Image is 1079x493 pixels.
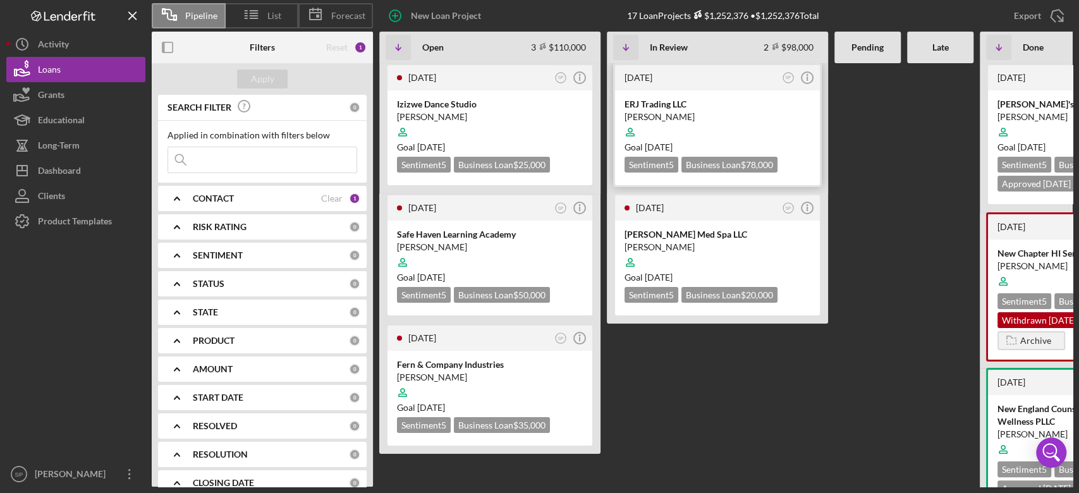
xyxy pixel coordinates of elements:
button: Clients [6,183,145,209]
a: [DATE]SP[PERSON_NAME] Med Spa LLC[PERSON_NAME]Goal [DATE]Sentiment5Business Loan$20,000 [613,193,822,317]
b: Filters [250,42,275,52]
div: 0 [349,307,360,318]
time: 09/15/2025 [645,142,673,152]
button: Dashboard [6,158,145,183]
b: CLOSING DATE [193,478,254,488]
div: [PERSON_NAME] [397,241,583,253]
button: SP [552,70,570,87]
div: Grants [38,82,64,111]
b: AMOUNT [193,364,233,374]
b: Late [932,42,949,52]
div: [PERSON_NAME] [625,111,810,123]
div: [PERSON_NAME] Med Spa LLC [625,228,810,241]
div: Business Loan $78,000 [681,157,777,173]
div: Safe Haven Learning Academy [397,228,583,241]
div: Clients [38,183,65,212]
div: 3 $110,000 [531,42,586,52]
time: 08/18/2025 [1018,142,1045,152]
a: [DATE]SPFern & Company Industries[PERSON_NAME]Goal [DATE]Sentiment5Business Loan$35,000 [386,324,594,447]
div: Loans [38,57,61,85]
div: $1,252,376 [691,10,748,21]
div: Izizwe Dance Studio [397,98,583,111]
div: Clear [321,193,343,204]
button: Product Templates [6,209,145,234]
button: New Loan Project [379,3,494,28]
span: Goal [625,142,673,152]
b: Open [422,42,444,52]
div: Approved [DATE] [997,176,1075,192]
div: New Loan Project [411,3,481,28]
div: Apply [251,70,274,88]
span: Goal [625,272,673,283]
time: 2025-07-09 22:04 [408,202,436,213]
button: SP [780,70,797,87]
b: SEARCH FILTER [168,102,231,113]
div: [PERSON_NAME] [397,111,583,123]
a: Educational [6,107,145,133]
time: 09/29/2025 [645,272,673,283]
button: Archive [997,331,1065,350]
b: SENTIMENT [193,250,243,260]
div: Sentiment 5 [397,287,451,303]
div: 0 [349,102,360,113]
button: Activity [6,32,145,57]
button: SP[PERSON_NAME] [6,461,145,487]
a: [DATE]SPERJ Trading LLC[PERSON_NAME]Goal [DATE]Sentiment5Business Loan$78,000 [613,63,822,187]
div: [PERSON_NAME] [32,461,114,490]
div: Sentiment 5 [397,417,451,433]
time: 2025-07-02 14:31 [625,72,652,83]
a: Grants [6,82,145,107]
text: SP [15,471,23,478]
text: SP [558,75,564,80]
div: Sentiment 5 [997,461,1051,477]
b: CONTACT [193,193,234,204]
b: STATUS [193,279,224,289]
div: Sentiment 5 [625,157,678,173]
button: Export [1001,3,1073,28]
div: [PERSON_NAME] [397,371,583,384]
b: RESOLUTION [193,449,248,460]
div: 2 $98,000 [764,42,814,52]
time: 10/18/2025 [417,142,445,152]
button: SP [552,330,570,347]
b: Done [1023,42,1044,52]
div: [PERSON_NAME] [625,241,810,253]
div: Business Loan $35,000 [454,417,550,433]
span: Goal [397,402,445,413]
b: PRODUCT [193,336,235,346]
div: Sentiment 5 [625,287,678,303]
text: SP [558,336,564,340]
div: 0 [349,449,360,460]
span: Goal [997,142,1045,152]
div: 0 [349,278,360,289]
time: 08/31/2025 [417,402,445,413]
button: SP [780,200,797,217]
div: 1 [354,41,367,54]
a: [DATE]SPIzizwe Dance Studio[PERSON_NAME]Goal [DATE]Sentiment5Business Loan$25,000 [386,63,594,187]
div: ERJ Trading LLC [625,98,810,111]
span: List [267,11,281,21]
div: Applied in combination with filters below [168,130,357,140]
time: 2025-07-23 18:58 [408,72,436,83]
time: 08/14/2025 [417,272,445,283]
div: Activity [38,32,69,60]
span: Goal [397,272,445,283]
div: Sentiment 5 [397,157,451,173]
div: Reset [326,42,348,52]
div: Sentiment 5 [997,293,1051,309]
div: 0 [349,250,360,261]
b: STATE [193,307,218,317]
time: 2025-05-28 22:17 [997,221,1025,232]
div: 1 [349,193,360,204]
div: Open Intercom Messenger [1036,437,1066,468]
div: Product Templates [38,209,112,237]
span: Forecast [331,11,365,21]
time: 2025-05-23 15:22 [997,377,1025,387]
b: RISK RATING [193,222,247,232]
button: Long-Term [6,133,145,158]
a: Loans [6,57,145,82]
